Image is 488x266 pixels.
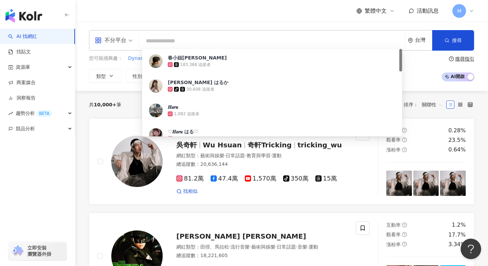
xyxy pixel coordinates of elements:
[315,175,337,182] span: 15萬
[417,8,439,14] span: 活動訊息
[432,30,474,51] button: 搜尋
[89,102,121,107] div: 共 筆
[386,147,401,152] span: 漲粉率
[8,49,31,55] a: 找貼文
[461,239,481,259] iframe: Help Scout Beacon - Open
[340,69,381,83] button: 更多篩選
[402,128,407,133] span: question-circle
[89,55,123,62] span: 您可能感興趣：
[176,188,198,195] a: 找相似
[448,241,466,248] div: 3.34%
[211,175,238,182] span: 47.4萬
[16,121,35,136] span: 競品分析
[413,171,439,196] img: post-image
[386,171,412,196] img: post-image
[36,110,52,117] div: BETA
[176,252,348,259] div: 總追蹤數 ： 18,221,605
[176,152,348,159] div: 網紅類型 ：
[8,33,37,40] a: searchAI 找網紅
[415,37,432,43] div: 台灣
[250,244,251,250] span: ·
[386,137,401,143] span: 觀看率
[247,153,271,158] span: 教育與學習
[448,136,466,144] div: 23.5%
[158,55,176,62] span: Down週
[96,74,106,79] span: 類型
[296,244,297,250] span: ·
[452,221,466,229] div: 1.2%
[8,95,36,102] a: 洞察報告
[283,175,309,182] span: 350萬
[440,171,466,196] img: post-image
[402,223,407,227] span: question-circle
[404,99,446,110] div: 排序：
[449,56,454,61] span: question-circle
[16,106,52,121] span: 趨勢分析
[245,175,276,182] span: 1,570萬
[5,9,42,23] img: logo
[248,141,292,149] span: 奇軒Tricking
[89,69,121,83] button: 類型
[386,222,401,228] span: 互動率
[309,244,318,250] span: 運動
[133,74,142,79] span: 性別
[292,74,321,79] span: 合作費用預估
[16,59,30,75] span: 資源庫
[365,7,387,15] span: 繁體中文
[210,74,224,79] span: 互動率
[9,242,66,260] a: chrome extension立即安裝 瀏覽器外掛
[176,141,197,149] span: 吳奇軒
[111,136,163,187] img: KOL Avatar
[448,127,466,134] div: 0.28%
[176,232,306,240] span: [PERSON_NAME] [PERSON_NAME]
[200,153,224,158] span: 藝術與娛樂
[402,137,407,142] span: question-circle
[94,102,116,107] span: 10,000+
[203,141,242,149] span: Wu Hsuan
[27,245,51,257] span: 立即安裝 瀏覽器外掛
[272,153,281,158] span: 運動
[8,79,36,86] a: 商案媒合
[226,153,245,158] span: 日常話題
[307,244,309,250] span: ·
[422,99,442,110] span: 關聯性
[402,242,407,247] span: question-circle
[271,153,272,158] span: ·
[448,231,466,239] div: 17.7%
[386,242,401,247] span: 漲粉率
[95,35,126,46] div: 不分平台
[176,175,204,182] span: 81.2萬
[157,55,176,62] button: Down週
[224,153,226,158] span: ·
[457,7,461,15] span: M
[251,244,275,250] span: 藝術與娛樂
[89,118,474,205] a: KOL Avatar吳奇軒Wu Hsuan奇軒Trickingtricking_wu網紅類型：藝術與娛樂·日常話題·教育與學習·運動總追蹤數：20,636,14481.2萬47.4萬1,570萬...
[408,38,413,43] span: environment
[298,141,342,149] span: tricking_wu
[386,128,401,133] span: 互動率
[230,244,250,250] span: 流行音樂
[277,244,296,250] span: 日常話題
[355,73,374,79] span: 更多篩選
[11,245,24,256] img: chrome extension
[386,232,401,237] span: 觀看率
[176,161,348,168] div: 總追蹤數 ： 20,636,144
[455,56,474,62] div: 搜尋指引
[402,232,407,237] span: question-circle
[200,244,229,250] span: 田徑、馬拉松
[275,244,277,250] span: ·
[183,188,198,195] span: 找相似
[162,69,199,83] button: 追蹤數
[452,38,462,43] span: 搜尋
[448,146,466,154] div: 0.64%
[229,244,230,250] span: ·
[402,147,407,152] span: question-circle
[244,69,281,83] button: 觀看率
[169,74,183,79] span: 追蹤數
[285,69,336,83] button: 合作費用預估
[125,69,158,83] button: 性別
[245,153,246,158] span: ·
[298,244,307,250] span: 音樂
[128,55,152,62] button: Dynasties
